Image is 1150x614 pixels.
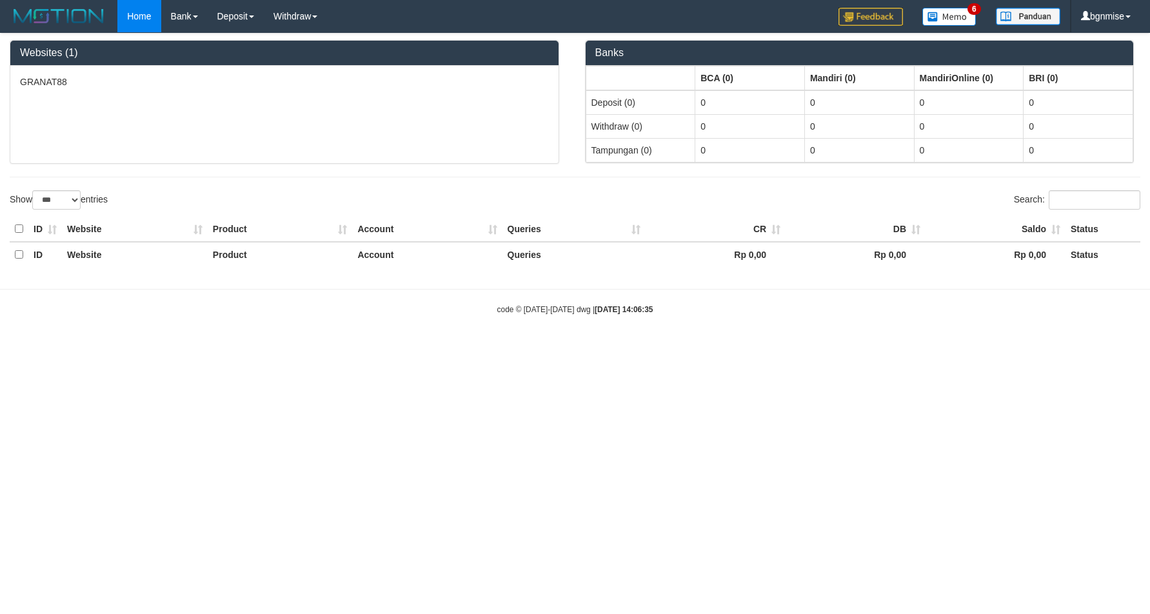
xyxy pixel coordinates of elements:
[926,242,1066,267] th: Rp 0,00
[1024,66,1133,90] th: Group: activate to sort column ascending
[502,242,646,267] th: Queries
[62,217,208,242] th: Website
[62,242,208,267] th: Website
[10,6,108,26] img: MOTION_logo.png
[595,47,1124,59] h3: Banks
[586,90,695,115] td: Deposit (0)
[804,66,914,90] th: Group: activate to sort column ascending
[804,114,914,138] td: 0
[926,217,1066,242] th: Saldo
[922,8,977,26] img: Button%20Memo.svg
[914,66,1024,90] th: Group: activate to sort column ascending
[208,242,353,267] th: Product
[497,305,653,314] small: code © [DATE]-[DATE] dwg |
[20,75,549,88] p: GRANAT88
[1066,217,1140,242] th: Status
[1049,190,1140,210] input: Search:
[586,138,695,162] td: Tampungan (0)
[352,217,502,242] th: Account
[914,90,1024,115] td: 0
[20,47,549,59] h3: Websites (1)
[695,66,805,90] th: Group: activate to sort column ascending
[1024,90,1133,115] td: 0
[996,8,1060,25] img: panduan.png
[32,190,81,210] select: Showentries
[914,138,1024,162] td: 0
[804,138,914,162] td: 0
[208,217,353,242] th: Product
[695,114,805,138] td: 0
[646,217,786,242] th: CR
[695,90,805,115] td: 0
[502,217,646,242] th: Queries
[1024,138,1133,162] td: 0
[586,114,695,138] td: Withdraw (0)
[804,90,914,115] td: 0
[1014,190,1140,210] label: Search:
[1066,242,1140,267] th: Status
[10,190,108,210] label: Show entries
[914,114,1024,138] td: 0
[595,305,653,314] strong: [DATE] 14:06:35
[695,138,805,162] td: 0
[838,8,903,26] img: Feedback.jpg
[786,217,926,242] th: DB
[28,217,62,242] th: ID
[1024,114,1133,138] td: 0
[586,66,695,90] th: Group: activate to sort column ascending
[352,242,502,267] th: Account
[786,242,926,267] th: Rp 0,00
[646,242,786,267] th: Rp 0,00
[28,242,62,267] th: ID
[967,3,981,15] span: 6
